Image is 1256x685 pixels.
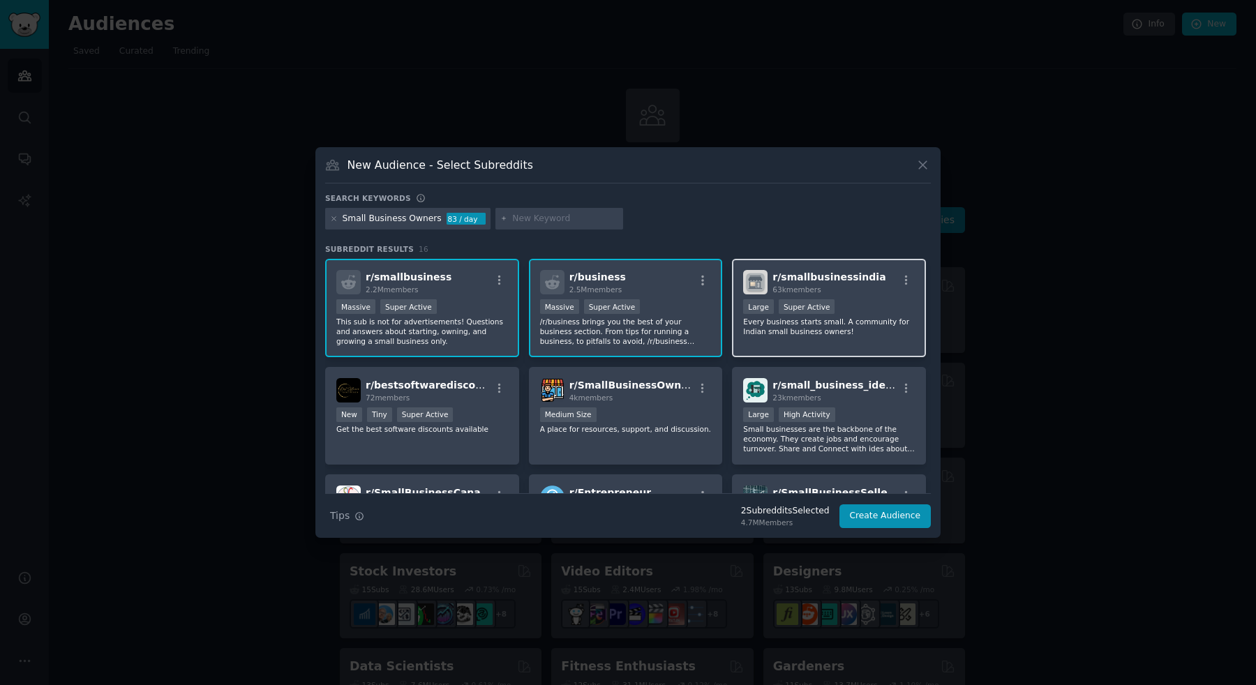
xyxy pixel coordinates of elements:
div: 83 / day [447,213,486,225]
img: smallbusinessindia [743,270,768,294]
span: 72 members [366,393,410,402]
div: Super Active [779,299,835,314]
p: Small businesses are the backbone of the economy. They create jobs and encourage turnover. Share ... [743,424,915,453]
h3: New Audience - Select Subreddits [347,158,533,172]
div: Super Active [397,407,454,422]
div: Large [743,407,774,422]
img: bestsoftwarediscounts [336,378,361,402]
span: r/ SmallBusinessCanada [366,487,494,498]
div: Massive [540,299,579,314]
div: New [336,407,362,422]
button: Tips [325,504,369,528]
span: 63k members [772,285,821,294]
span: 2.5M members [569,285,622,294]
span: r/ SmallBusinessOwners [569,379,698,391]
img: SmallBusinessCanada [336,485,361,510]
span: 23k members [772,393,821,402]
span: r/ small_business_ideas [772,379,897,391]
div: Small Business Owners [343,213,442,225]
div: Medium Size [540,407,597,422]
div: Massive [336,299,375,314]
span: r/ smallbusiness [366,271,451,283]
span: r/ bestsoftwarediscounts [366,379,500,391]
span: 4k members [569,393,613,402]
span: r/ smallbusinessindia [772,271,885,283]
p: This sub is not for advertisements! Questions and answers about starting, owning, and growing a s... [336,317,508,346]
span: r/ business [569,271,626,283]
button: Create Audience [839,504,932,528]
div: Large [743,299,774,314]
img: small_business_ideas [743,378,768,402]
span: 2.2M members [366,285,419,294]
div: Super Active [584,299,641,314]
span: r/ Entrepreneur [569,487,651,498]
div: Super Active [380,299,437,314]
span: Tips [330,509,350,523]
div: 4.7M Members [741,518,830,527]
span: 16 [419,245,428,253]
input: New Keyword [512,213,618,225]
img: Entrepreneur [540,485,565,510]
div: High Activity [779,407,835,422]
p: A place for resources, support, and discussion. [540,424,712,434]
h3: Search keywords [325,193,411,203]
img: SmallBusinessOwners [540,378,565,402]
img: SmallBusinessSellers [743,485,768,510]
p: Get the best software discounts available [336,424,508,434]
span: r/ SmallBusinessSellers [772,487,898,498]
div: Tiny [367,407,392,422]
span: Subreddit Results [325,244,414,254]
p: /r/business brings you the best of your business section. From tips for running a business, to pi... [540,317,712,346]
div: 2 Subreddit s Selected [741,505,830,518]
p: Every business starts small. A community for Indian small business owners! [743,317,915,336]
